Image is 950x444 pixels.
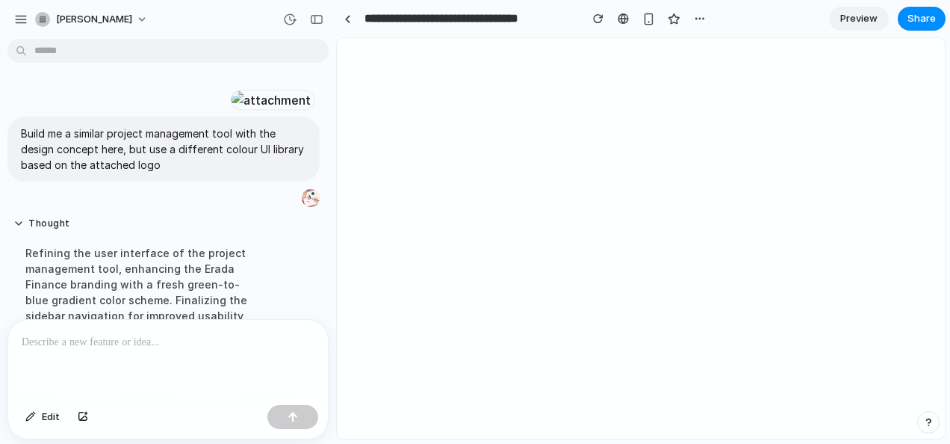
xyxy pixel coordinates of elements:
[21,126,306,173] p: Build me a similar project management tool with the design concept here, but use a different colo...
[42,410,60,425] span: Edit
[18,405,67,429] button: Edit
[29,7,155,31] button: [PERSON_NAME]
[898,7,946,31] button: Share
[829,7,889,31] a: Preview
[907,11,936,26] span: Share
[840,11,878,26] span: Preview
[56,12,132,27] span: [PERSON_NAME]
